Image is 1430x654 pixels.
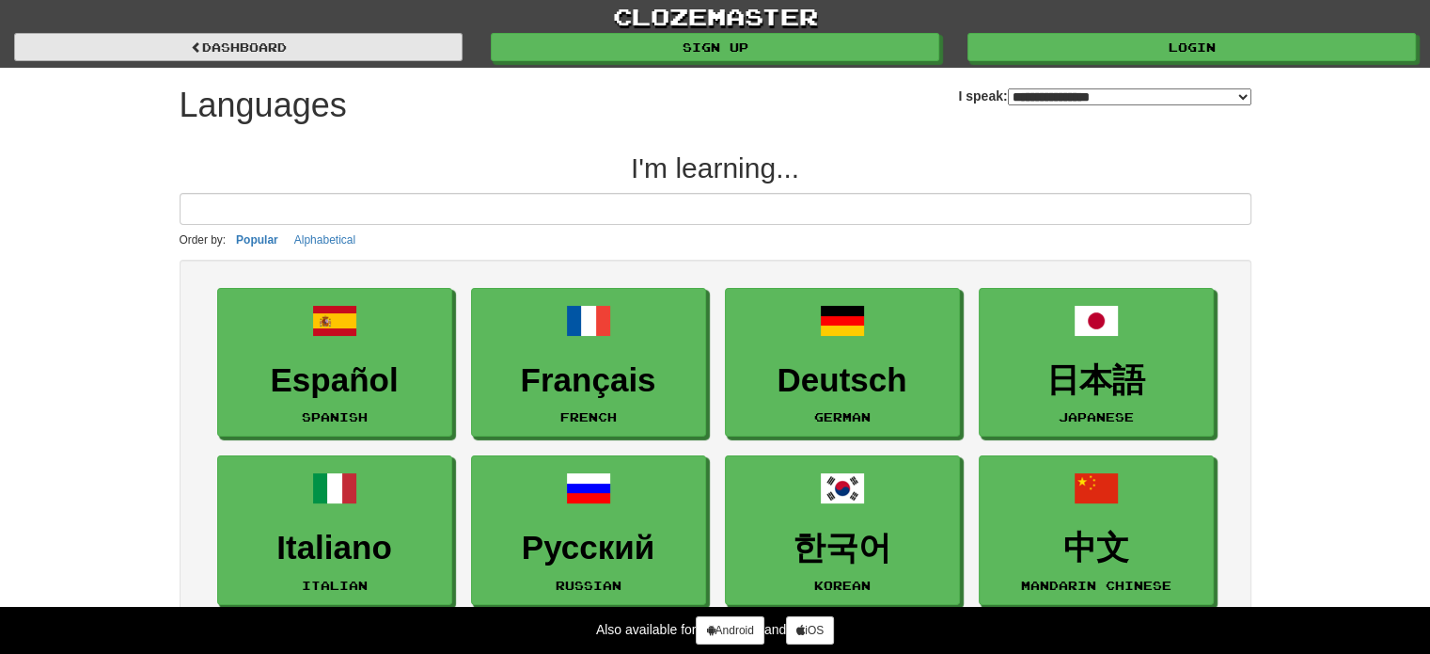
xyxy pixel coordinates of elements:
small: Korean [814,579,871,592]
select: I speak: [1008,88,1251,105]
a: dashboard [14,33,463,61]
button: Popular [230,230,284,250]
small: French [560,410,617,423]
h3: Español [228,362,442,399]
h3: 한국어 [735,530,950,566]
a: 한국어Korean [725,455,960,605]
small: Order by: [180,233,227,247]
a: РусскийRussian [471,455,706,605]
a: Android [696,616,763,645]
h3: 日本語 [989,362,1203,399]
small: Japanese [1059,410,1134,423]
a: FrançaisFrench [471,288,706,438]
a: Login [967,33,1416,61]
h2: I'm learning... [180,152,1251,183]
a: EspañolSpanish [217,288,452,438]
small: Mandarin Chinese [1021,579,1171,592]
h3: Français [481,362,696,399]
h3: Русский [481,530,696,566]
h3: 中文 [989,530,1203,566]
small: Italian [302,579,368,592]
h3: Italiano [228,530,442,566]
h3: Deutsch [735,362,950,399]
a: 中文Mandarin Chinese [979,455,1214,605]
label: I speak: [958,87,1250,105]
a: iOS [786,616,834,645]
small: German [814,410,871,423]
a: DeutschGerman [725,288,960,438]
h1: Languages [180,87,347,124]
small: Russian [556,579,621,592]
a: 日本語Japanese [979,288,1214,438]
button: Alphabetical [289,230,361,250]
small: Spanish [302,410,368,423]
a: ItalianoItalian [217,455,452,605]
a: Sign up [491,33,939,61]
